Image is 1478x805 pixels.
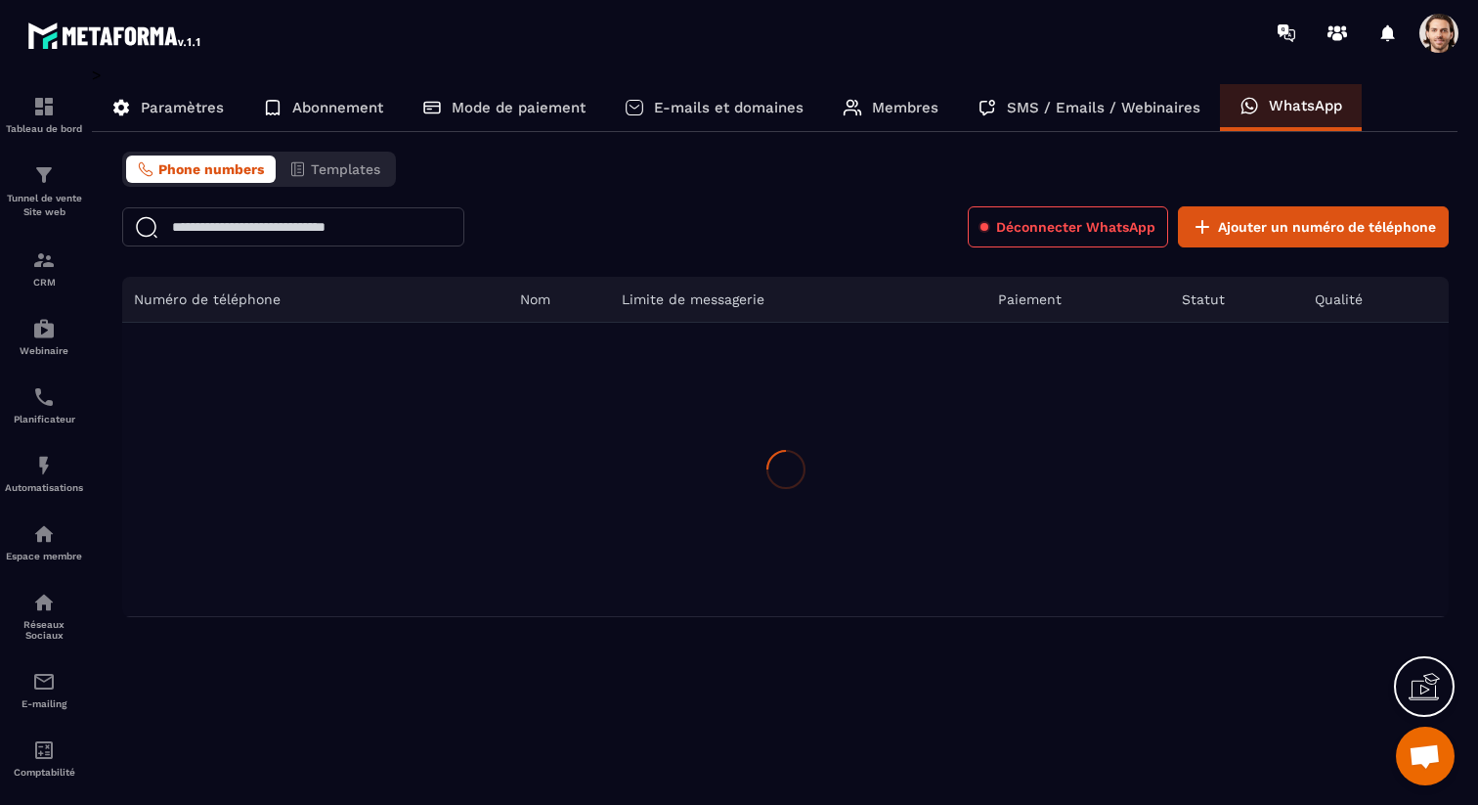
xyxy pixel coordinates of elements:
a: social-networksocial-networkRéseaux Sociaux [5,576,83,655]
a: Ouvrir le chat [1396,727,1455,785]
p: Réseaux Sociaux [5,619,83,641]
a: automationsautomationsWebinaire [5,302,83,371]
button: Déconnecter WhatsApp [968,206,1168,247]
img: formation [32,248,56,272]
a: automationsautomationsAutomatisations [5,439,83,508]
p: Abonnement [292,99,383,116]
div: > [92,66,1458,617]
a: formationformationCRM [5,234,83,302]
img: scheduler [32,385,56,409]
p: SMS / Emails / Webinaires [1007,99,1200,116]
th: Statut [1170,277,1303,323]
a: schedulerschedulerPlanificateur [5,371,83,439]
th: Paiement [986,277,1170,323]
img: formation [32,163,56,187]
p: Mode de paiement [452,99,586,116]
th: Qualité [1303,277,1449,323]
img: automations [32,454,56,477]
a: automationsautomationsEspace membre [5,508,83,576]
p: Espace membre [5,551,83,561]
p: E-mailing [5,698,83,709]
span: Templates [311,161,380,177]
p: Automatisations [5,482,83,493]
img: social-network [32,591,56,614]
p: Comptabilité [5,767,83,778]
p: Planificateur [5,414,83,425]
p: WhatsApp [1269,97,1342,114]
p: Tunnel de vente Site web [5,192,83,219]
span: Ajouter un numéro de téléphone [1218,217,1436,237]
button: Phone numbers [126,156,276,183]
p: Membres [872,99,938,116]
th: Numéro de téléphone [122,277,508,323]
img: automations [32,522,56,546]
a: accountantaccountantComptabilité [5,724,83,792]
a: formationformationTunnel de vente Site web [5,149,83,234]
img: accountant [32,738,56,762]
p: Paramètres [141,99,224,116]
img: logo [27,18,203,53]
span: Phone numbers [158,161,264,177]
p: Webinaire [5,345,83,356]
span: Déconnecter WhatsApp [996,217,1155,237]
img: formation [32,95,56,118]
th: Nom [508,277,611,323]
img: email [32,670,56,693]
a: formationformationTableau de bord [5,80,83,149]
p: Tableau de bord [5,123,83,134]
button: Ajouter un numéro de téléphone [1178,206,1449,247]
img: automations [32,317,56,340]
th: Limite de messagerie [610,277,986,323]
button: Templates [278,156,392,183]
p: CRM [5,277,83,288]
a: emailemailE-mailing [5,655,83,724]
p: E-mails et domaines [654,99,804,116]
